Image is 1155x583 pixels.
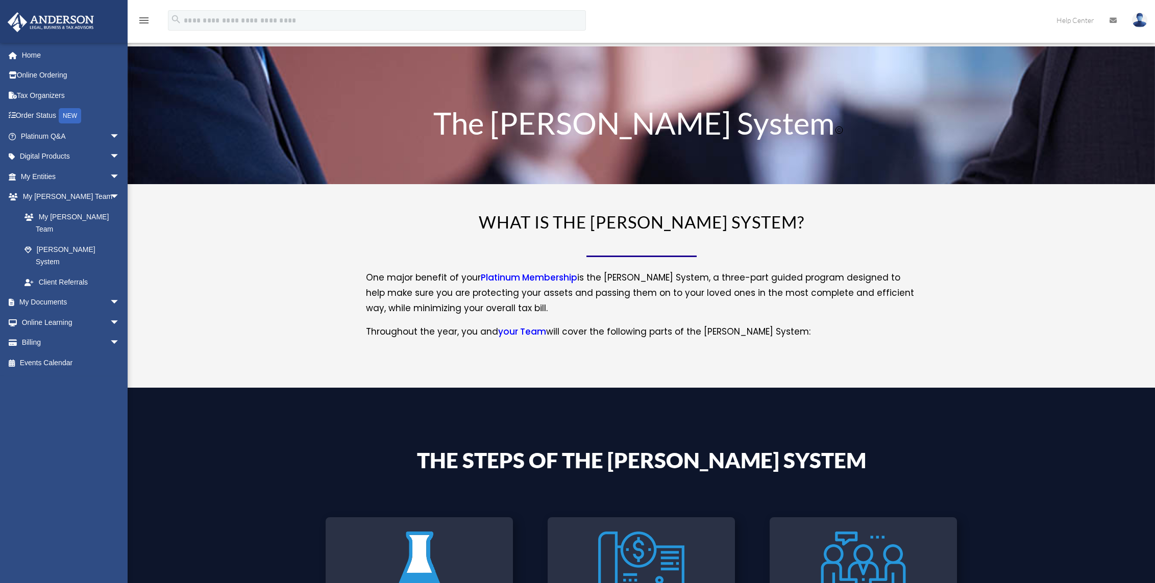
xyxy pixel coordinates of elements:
a: Online Ordering [7,65,135,86]
a: Online Learningarrow_drop_down [7,312,135,333]
a: Order StatusNEW [7,106,135,126]
span: arrow_drop_down [110,166,130,187]
a: My Entitiesarrow_drop_down [7,166,135,187]
a: My Documentsarrow_drop_down [7,292,135,313]
a: Digital Productsarrow_drop_down [7,146,135,167]
div: NEW [59,108,81,123]
span: arrow_drop_down [110,312,130,333]
span: arrow_drop_down [110,187,130,208]
a: Client Referrals [14,272,135,292]
p: One major benefit of your is the [PERSON_NAME] System, a three-part guided program designed to he... [366,270,917,324]
h4: The Steps of the [PERSON_NAME] System [366,449,917,476]
a: My [PERSON_NAME] Team [14,207,135,239]
a: menu [138,18,150,27]
a: [PERSON_NAME] System [14,239,130,272]
span: arrow_drop_down [110,292,130,313]
span: arrow_drop_down [110,146,130,167]
a: your Team [498,325,546,343]
a: Billingarrow_drop_down [7,333,135,353]
a: My [PERSON_NAME] Teamarrow_drop_down [7,187,135,207]
span: arrow_drop_down [110,126,130,147]
img: User Pic [1132,13,1147,28]
span: arrow_drop_down [110,333,130,353]
span: WHAT IS THE [PERSON_NAME] SYSTEM? [479,212,804,232]
h1: The [PERSON_NAME] System [366,108,917,143]
img: Anderson Advisors Platinum Portal [5,12,97,32]
a: Events Calendar [7,352,135,373]
i: search [170,14,182,25]
a: Home [7,45,135,65]
a: Platinum Q&Aarrow_drop_down [7,126,135,146]
a: Tax Organizers [7,85,135,106]
p: Throughout the year, you and will cover the following parts of the [PERSON_NAME] System: [366,324,917,340]
i: menu [138,14,150,27]
a: Platinum Membership [481,271,577,289]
